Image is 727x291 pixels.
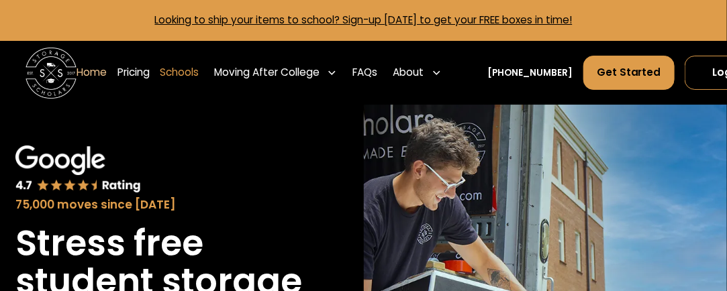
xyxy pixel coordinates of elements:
[155,13,573,27] a: Looking to ship your items to school? Sign-up [DATE] to get your FREE boxes in time!
[393,65,424,80] div: About
[352,55,377,91] a: FAQs
[77,55,107,91] a: Home
[583,56,675,91] a: Get Started
[488,66,573,80] a: [PHONE_NUMBER]
[26,48,77,99] a: home
[214,65,320,80] div: Moving After College
[15,145,141,194] img: Google 4.7 star rating
[209,55,342,91] div: Moving After College
[117,55,150,91] a: Pricing
[388,55,447,91] div: About
[26,48,77,99] img: Storage Scholars main logo
[15,196,348,214] div: 75,000 moves since [DATE]
[160,55,199,91] a: Schools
